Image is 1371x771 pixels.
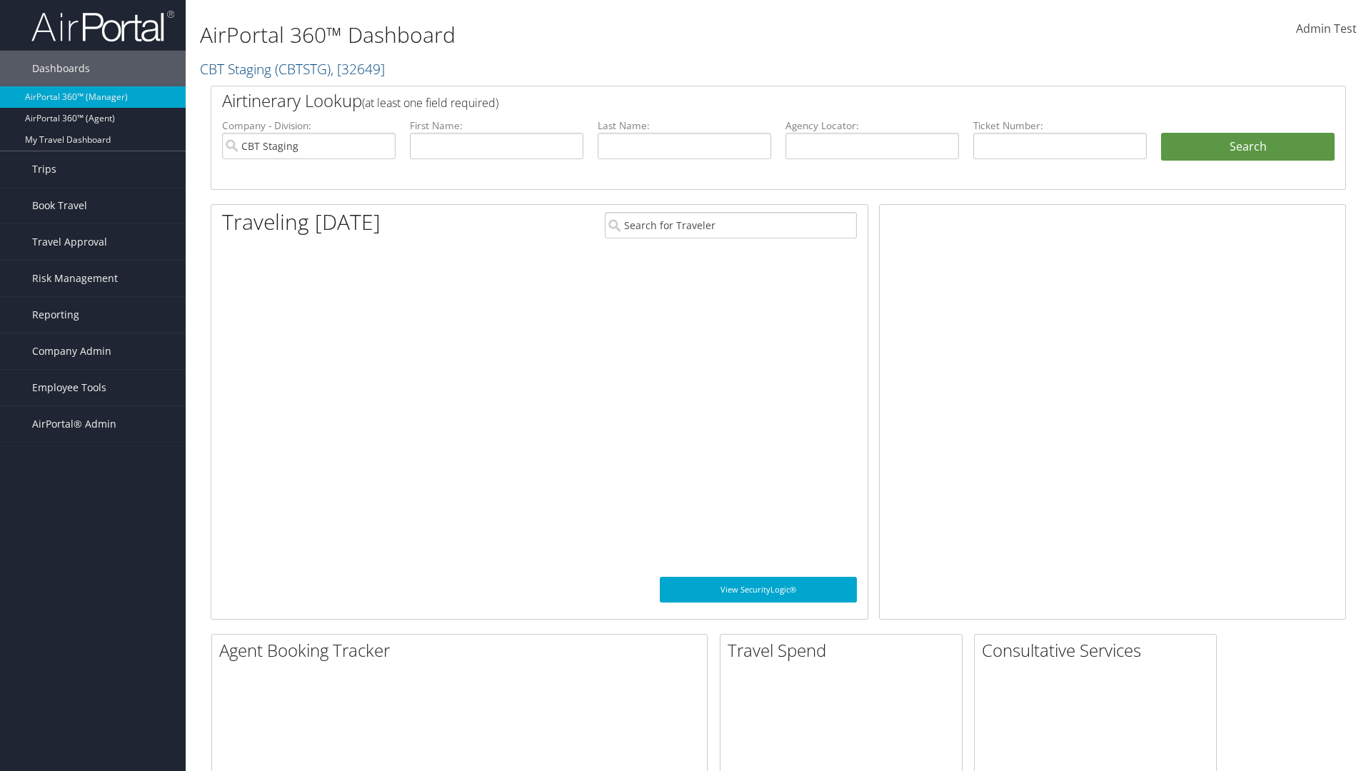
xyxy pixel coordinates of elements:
h2: Consultative Services [982,638,1216,662]
button: Search [1161,133,1335,161]
a: Admin Test [1296,7,1357,51]
span: Employee Tools [32,370,106,405]
label: Agency Locator: [785,119,959,133]
h2: Travel Spend [728,638,962,662]
span: Reporting [32,297,79,333]
span: Dashboards [32,51,90,86]
span: Trips [32,151,56,187]
span: Travel Approval [32,224,107,260]
span: Admin Test [1296,21,1357,36]
span: ( CBTSTG ) [275,59,331,79]
label: Last Name: [598,119,771,133]
span: (at least one field required) [362,95,498,111]
span: , [ 32649 ] [331,59,385,79]
label: First Name: [410,119,583,133]
a: CBT Staging [200,59,385,79]
a: View SecurityLogic® [660,577,857,603]
h1: Traveling [DATE] [222,207,381,237]
input: Search for Traveler [605,212,857,238]
span: AirPortal® Admin [32,406,116,442]
h2: Agent Booking Tracker [219,638,707,662]
span: Company Admin [32,333,111,369]
span: Risk Management [32,261,118,296]
h2: Airtinerary Lookup [222,89,1240,113]
span: Book Travel [32,188,87,223]
label: Company - Division: [222,119,396,133]
label: Ticket Number: [973,119,1147,133]
h1: AirPortal 360™ Dashboard [200,20,971,50]
img: airportal-logo.png [31,9,174,43]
